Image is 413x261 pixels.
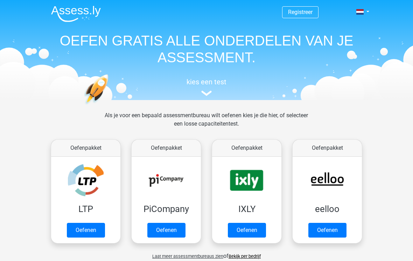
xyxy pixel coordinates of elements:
[67,223,105,238] a: Oefenen
[152,254,223,259] span: Laat meer assessmentbureaus zien
[45,78,367,96] a: kies een test
[45,78,367,86] h5: kies een test
[84,74,135,137] img: oefenen
[99,111,314,136] div: Als je voor een bepaald assessmentbureau wilt oefenen kies je die hier, of selecteer een losse ca...
[201,91,212,96] img: assessment
[45,32,367,66] h1: OEFEN GRATIS ALLE ONDERDELEN VAN JE ASSESSMENT.
[147,223,185,238] a: Oefenen
[51,6,101,22] img: Assessly
[308,223,346,238] a: Oefenen
[45,246,367,260] div: of
[288,9,313,15] a: Registreer
[228,223,266,238] a: Oefenen
[229,254,261,259] a: Bekijk per bedrijf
